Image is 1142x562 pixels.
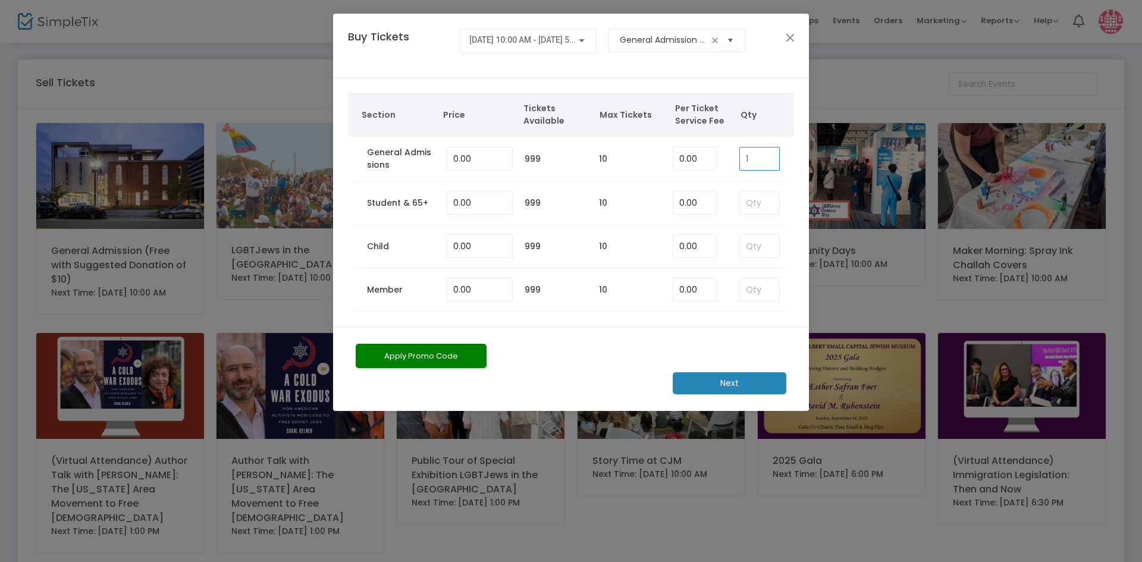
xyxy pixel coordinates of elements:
label: Child [367,240,389,253]
h4: Buy Tickets [342,29,454,62]
input: Qty [740,147,779,170]
input: Enter Service Fee [673,235,716,258]
span: Max Tickets [600,109,664,121]
button: Close [783,30,798,45]
label: 999 [525,197,541,209]
input: Qty [740,278,779,301]
label: 999 [525,284,541,296]
button: Apply Promo Code [356,344,487,368]
label: 10 [599,197,607,209]
label: 999 [525,240,541,253]
label: 999 [525,153,541,165]
m-button: Next [673,372,786,394]
label: Member [367,284,403,296]
span: Tickets Available [523,102,588,127]
input: Enter Service Fee [673,147,716,170]
input: Qty [740,235,779,258]
span: Per Ticket Service Fee [675,102,735,127]
span: [DATE] 10:00 AM - [DATE] 5:00 PM [469,35,595,45]
span: Qty [741,109,788,121]
input: Select an event [620,34,708,46]
button: Select [722,28,739,52]
label: 10 [599,240,607,253]
label: 10 [599,153,607,165]
label: 10 [599,284,607,296]
input: Enter Service Fee [673,191,716,214]
span: Section [362,109,432,121]
label: Student & 65+ [367,197,428,209]
input: Qty [740,191,779,214]
span: Price [443,109,512,121]
input: Enter Service Fee [673,278,716,301]
label: General Admissions [367,146,435,171]
span: clear [708,33,722,48]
